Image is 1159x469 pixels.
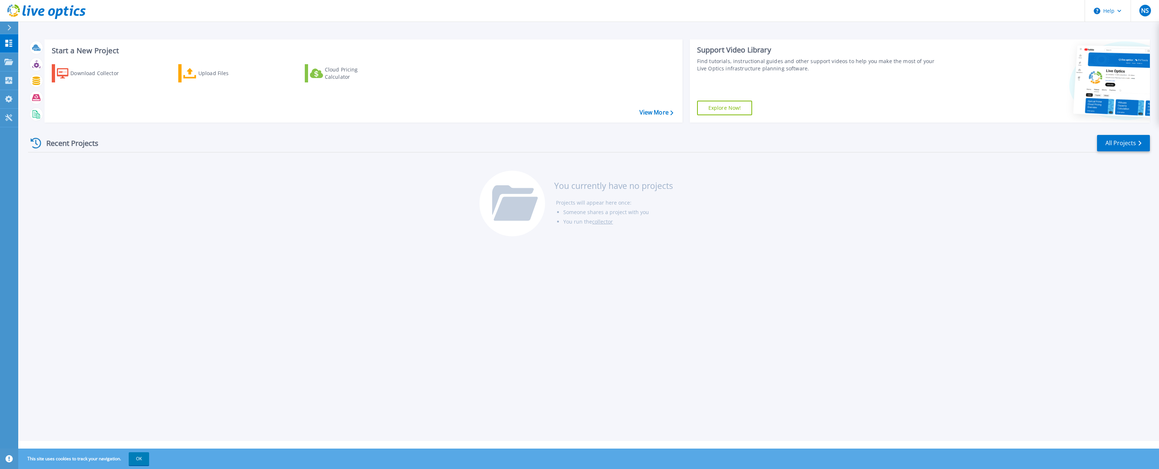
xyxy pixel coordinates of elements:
[639,109,673,116] a: View More
[52,47,673,55] h3: Start a New Project
[178,64,260,82] a: Upload Files
[697,45,937,55] div: Support Video Library
[697,58,937,72] div: Find tutorials, instructional guides and other support videos to help you make the most of your L...
[697,101,752,115] a: Explore Now!
[28,134,108,152] div: Recent Projects
[20,452,149,465] span: This site uses cookies to track your navigation.
[305,64,386,82] a: Cloud Pricing Calculator
[52,64,133,82] a: Download Collector
[563,217,673,226] li: You run the
[556,198,673,208] li: Projects will appear here once:
[129,452,149,465] button: OK
[1141,8,1149,13] span: NS
[198,66,257,81] div: Upload Files
[592,218,613,225] a: collector
[563,208,673,217] li: Someone shares a project with you
[1097,135,1150,151] a: All Projects
[70,66,129,81] div: Download Collector
[325,66,383,81] div: Cloud Pricing Calculator
[554,182,673,190] h3: You currently have no projects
